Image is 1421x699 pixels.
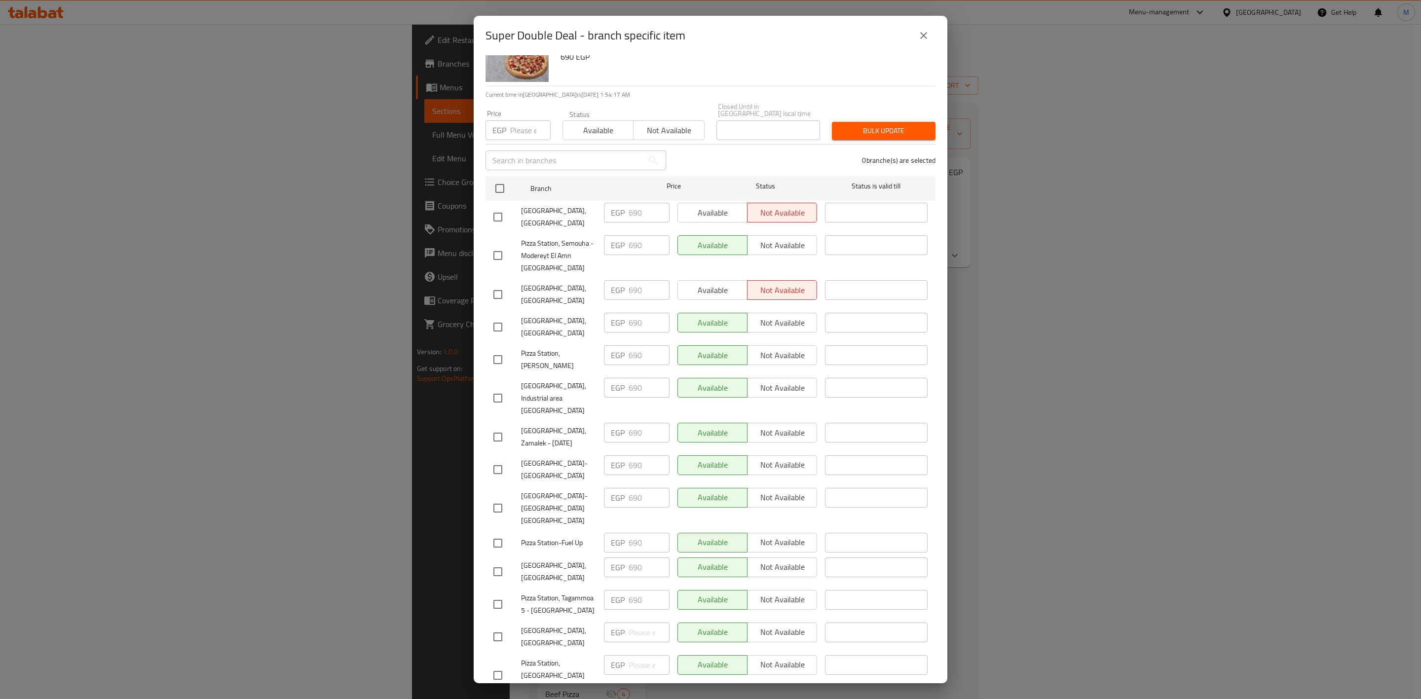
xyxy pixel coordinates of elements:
[629,655,670,675] input: Please enter price
[611,459,625,471] p: EGP
[629,313,670,332] input: Please enter price
[611,239,625,251] p: EGP
[840,125,928,137] span: Bulk update
[862,155,935,165] p: 0 branche(s) are selected
[611,427,625,439] p: EGP
[521,425,596,449] span: [GEOGRAPHIC_DATA], Zamalek - [DATE]
[567,123,630,138] span: Available
[521,380,596,417] span: [GEOGRAPHIC_DATA], Industrial area [GEOGRAPHIC_DATA]
[611,537,625,549] p: EGP
[637,123,700,138] span: Not available
[521,457,596,482] span: [GEOGRAPHIC_DATA]-[GEOGRAPHIC_DATA]
[611,492,625,504] p: EGP
[629,455,670,475] input: Please enter price
[611,284,625,296] p: EGP
[714,180,817,192] span: Status
[629,533,670,552] input: Please enter price
[492,124,506,136] p: EGP
[912,24,935,47] button: close
[629,378,670,398] input: Please enter price
[521,282,596,307] span: [GEOGRAPHIC_DATA], [GEOGRAPHIC_DATA]
[562,120,634,140] button: Available
[611,382,625,394] p: EGP
[530,183,633,195] span: Branch
[611,561,625,573] p: EGP
[521,625,596,649] span: [GEOGRAPHIC_DATA],[GEOGRAPHIC_DATA]
[633,120,704,140] button: Not available
[641,180,707,192] span: Price
[629,488,670,508] input: Please enter price
[611,317,625,329] p: EGP
[486,28,685,43] h2: Super Double Deal - branch specific item
[486,90,935,99] p: Current time in [GEOGRAPHIC_DATA] is [DATE] 1:54:17 AM
[629,345,670,365] input: Please enter price
[521,592,596,617] span: Pizza Station, Tagammoa 5 - [GEOGRAPHIC_DATA]
[629,235,670,255] input: Please enter price
[832,122,935,140] button: Bulk update
[521,347,596,372] span: Pizza Station, [PERSON_NAME]
[521,537,596,549] span: Pizza Station-Fuel Up
[510,120,551,140] input: Please enter price
[629,203,670,222] input: Please enter price
[521,490,596,527] span: [GEOGRAPHIC_DATA]-[GEOGRAPHIC_DATA] [GEOGRAPHIC_DATA]
[629,557,670,577] input: Please enter price
[629,423,670,442] input: Please enter price
[521,559,596,584] span: [GEOGRAPHIC_DATA], [GEOGRAPHIC_DATA]
[561,50,928,64] h6: 690 EGP
[521,657,596,694] span: Pizza Station, [GEOGRAPHIC_DATA][PERSON_NAME]
[611,626,625,638] p: EGP
[611,349,625,361] p: EGP
[611,594,625,606] p: EGP
[611,659,625,671] p: EGP
[486,150,643,170] input: Search in branches
[629,623,670,642] input: Please enter price
[629,590,670,610] input: Please enter price
[521,315,596,339] span: [GEOGRAPHIC_DATA], [GEOGRAPHIC_DATA]
[629,280,670,300] input: Please enter price
[825,180,928,192] span: Status is valid till
[521,205,596,229] span: [GEOGRAPHIC_DATA], [GEOGRAPHIC_DATA]
[611,207,625,219] p: EGP
[521,237,596,274] span: Pizza Station, Semouha - Modereyt El Amn [GEOGRAPHIC_DATA]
